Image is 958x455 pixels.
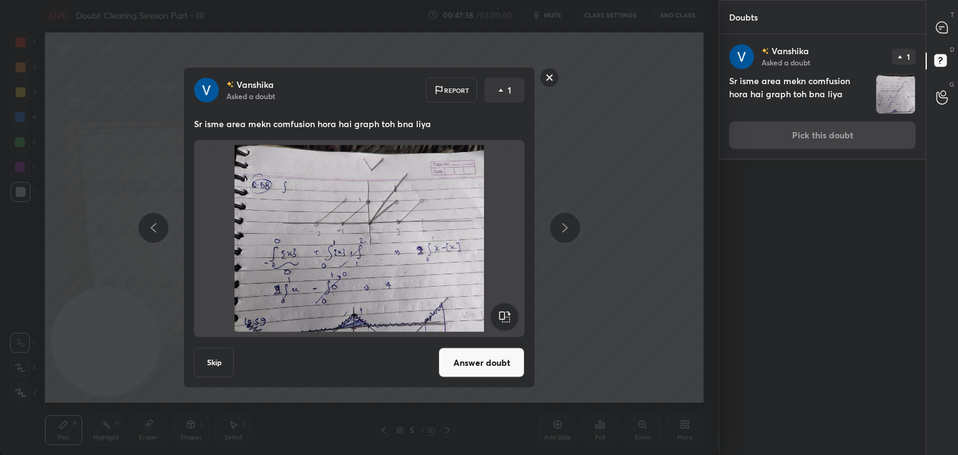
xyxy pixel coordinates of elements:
p: Vanshika [772,46,809,56]
img: no-rating-badge.077c3623.svg [226,81,234,88]
p: G [949,80,954,89]
p: Doubts [719,1,768,34]
p: Sr isme area mekn comfusion hora hai graph toh bna liya [194,118,525,130]
p: Asked a doubt [762,57,810,67]
p: Vanshika [236,80,274,90]
button: Skip [194,348,234,378]
button: Answer doubt [438,348,525,378]
img: 1756873035YV24AL.JPEG [209,145,510,332]
p: 1 [508,84,511,97]
img: 1756873035YV24AL.JPEG [876,75,915,113]
p: 1 [907,53,910,60]
img: 3 [194,78,219,103]
p: T [951,10,954,19]
p: D [950,45,954,54]
h4: Sr isme area mekn comfusion hora hai graph toh bna liya [729,74,871,114]
img: no-rating-badge.077c3623.svg [762,48,769,55]
p: Asked a doubt [226,91,275,101]
div: Report [426,78,477,103]
img: 3 [729,44,754,69]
